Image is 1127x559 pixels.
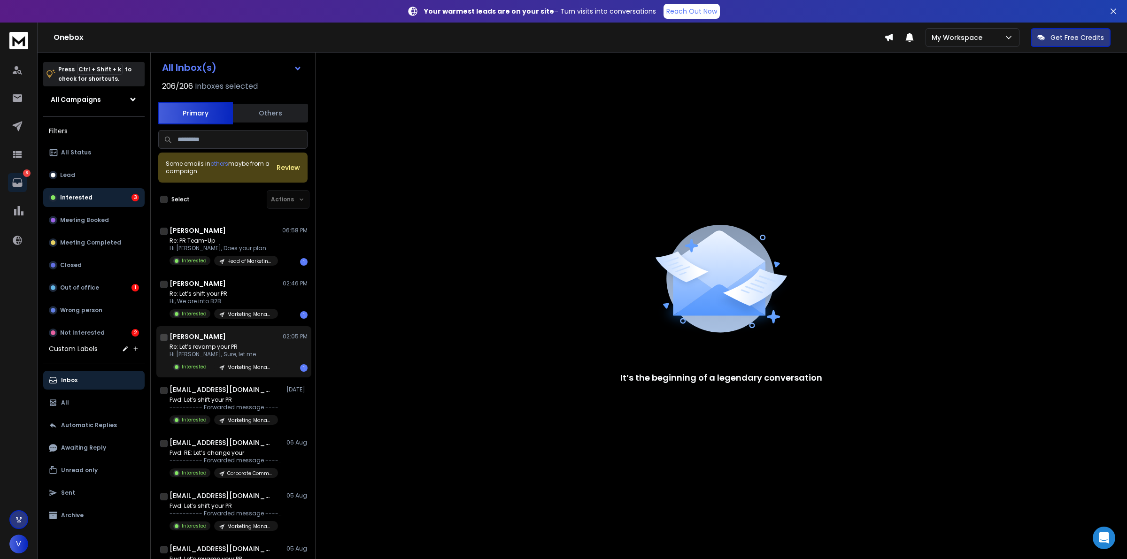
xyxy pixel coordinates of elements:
[170,226,226,235] h1: [PERSON_NAME]
[424,7,554,16] strong: Your warmest leads are on your site
[131,329,139,337] div: 2
[58,65,131,84] p: Press to check for shortcuts.
[43,483,145,502] button: Sent
[620,371,822,384] p: It’s the beginning of a legendary conversation
[1031,28,1111,47] button: Get Free Credits
[227,523,272,530] p: Marketing Manager-New Copy
[170,385,273,394] h1: [EMAIL_ADDRESS][DOMAIN_NAME]
[170,544,273,553] h1: [EMAIL_ADDRESS][DOMAIN_NAME]
[300,258,308,266] div: 1
[1093,527,1115,549] div: Open Intercom Messenger
[43,143,145,162] button: All Status
[170,510,282,517] p: ---------- Forwarded message --------- From: Star
[286,386,308,393] p: [DATE]
[43,188,145,207] button: Interested3
[170,438,273,447] h1: [EMAIL_ADDRESS][DOMAIN_NAME]
[182,469,207,476] p: Interested
[227,364,272,371] p: Marketing Manager-New Copy
[227,311,272,318] p: Marketing Manager-New Copy
[9,32,28,49] img: logo
[60,261,82,269] p: Closed
[43,90,145,109] button: All Campaigns
[61,399,69,406] p: All
[61,444,106,452] p: Awaiting Reply
[43,416,145,435] button: Automatic Replies
[932,33,986,42] p: My Workspace
[182,310,207,317] p: Interested
[227,258,272,265] p: Head of Marketing - BrandingArea - Round-2
[170,457,282,464] p: ---------- Forwarded message --------- From: [PERSON_NAME]
[170,237,278,245] p: Re: PR Team-Up
[170,396,282,404] p: Fwd: Let’s shift your PR
[51,95,101,104] h1: All Campaigns
[77,64,123,75] span: Ctrl + Shift + k
[170,332,226,341] h1: [PERSON_NAME]
[162,63,216,72] h1: All Inbox(s)
[300,364,308,372] div: 1
[166,160,277,175] div: Some emails in maybe from a campaign
[277,163,300,172] button: Review
[43,278,145,297] button: Out of office1
[43,371,145,390] button: Inbox
[49,344,98,353] h3: Custom Labels
[170,343,278,351] p: Re: Let’s revamp your PR
[170,502,282,510] p: Fwd: Let’s shift your PR
[424,7,656,16] p: – Turn visits into conversations
[1050,33,1104,42] p: Get Free Credits
[170,404,282,411] p: ---------- Forwarded message --------- From: [GEOGRAPHIC_DATA]
[182,522,207,529] p: Interested
[43,233,145,252] button: Meeting Completed
[61,489,75,497] p: Sent
[233,103,308,123] button: Others
[9,535,28,553] button: V
[54,32,884,43] h1: Onebox
[171,196,190,203] label: Select
[283,280,308,287] p: 02:46 PM
[286,492,308,499] p: 05 Aug
[154,58,309,77] button: All Inbox(s)
[8,173,27,192] a: 6
[170,245,278,252] p: Hi [PERSON_NAME], Does your plan
[158,102,233,124] button: Primary
[664,4,720,19] a: Reach Out Now
[227,470,272,477] p: Corporate Communications -New Copy
[182,257,207,264] p: Interested
[162,81,193,92] span: 206 / 206
[170,449,282,457] p: Fwd: RE: Let’s change your
[131,284,139,291] div: 1
[60,284,99,291] p: Out of office
[43,393,145,412] button: All
[170,351,278,358] p: Hi [PERSON_NAME], Sure, let me
[61,512,84,519] p: Archive
[60,306,102,314] p: Wrong person
[60,239,121,246] p: Meeting Completed
[170,298,278,305] p: Hi, We are into B2B
[286,439,308,446] p: 06 Aug
[182,416,207,423] p: Interested
[60,329,105,337] p: Not Interested
[286,545,308,552] p: 05 Aug
[43,461,145,480] button: Unread only
[61,467,98,474] p: Unread only
[61,149,91,156] p: All Status
[227,417,272,424] p: Marketing Manager-New Copy
[182,363,207,370] p: Interested
[195,81,258,92] h3: Inboxes selected
[60,171,75,179] p: Lead
[170,290,278,298] p: Re: Let’s shift your PR
[170,491,273,500] h1: [EMAIL_ADDRESS][DOMAIN_NAME]
[61,421,117,429] p: Automatic Replies
[43,506,145,525] button: Archive
[300,311,308,319] div: 1
[282,227,308,234] p: 06:58 PM
[60,194,93,201] p: Interested
[43,166,145,184] button: Lead
[23,169,31,177] p: 6
[666,7,717,16] p: Reach Out Now
[43,301,145,320] button: Wrong person
[60,216,109,224] p: Meeting Booked
[43,124,145,138] h3: Filters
